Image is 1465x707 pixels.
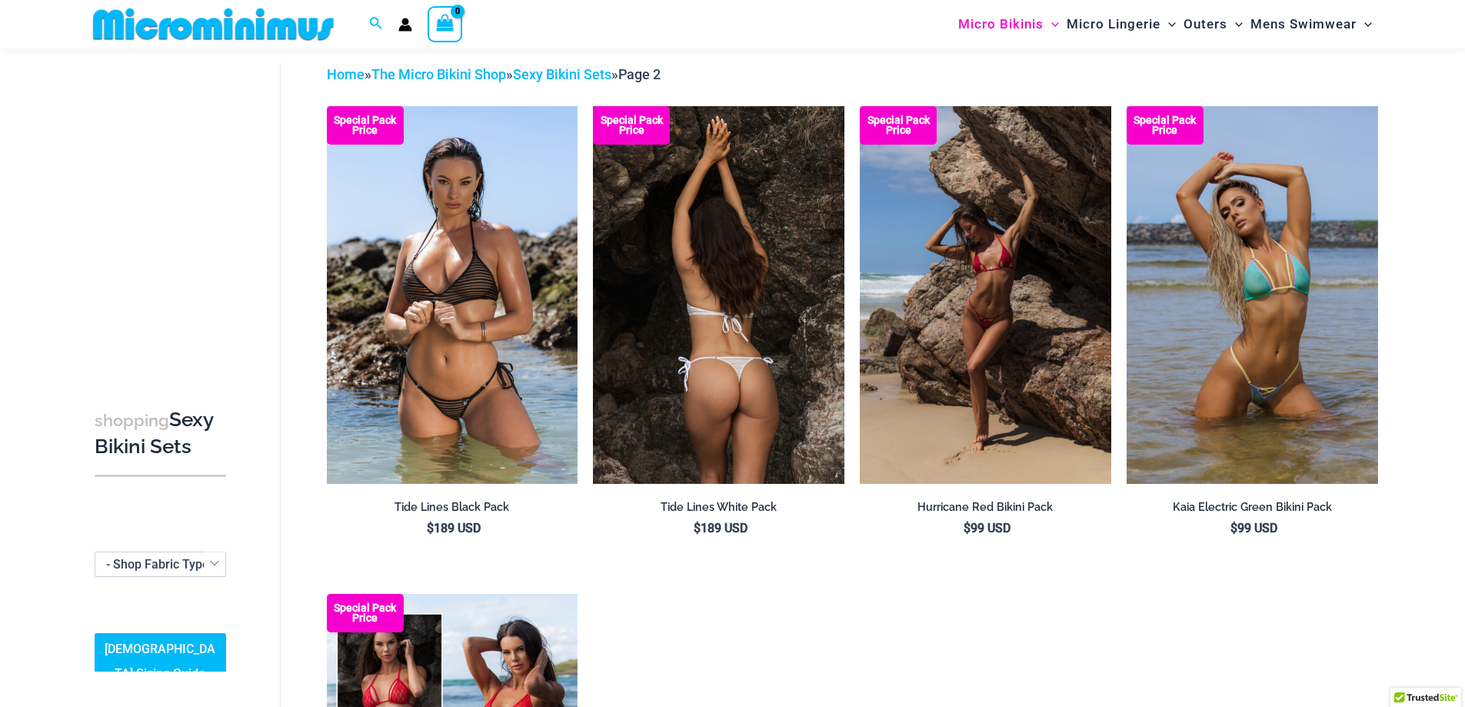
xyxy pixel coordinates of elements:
a: Hurricane Red Bikini Pack [860,500,1111,520]
img: MM SHOP LOGO FLAT [87,7,340,42]
b: Special Pack Price [593,115,670,135]
span: $ [964,521,971,535]
h2: Tide Lines White Pack [593,500,844,515]
span: Menu Toggle [1227,5,1243,44]
span: $ [694,521,701,535]
a: Micro BikinisMenu ToggleMenu Toggle [954,5,1063,44]
span: Micro Lingerie [1067,5,1160,44]
h2: Hurricane Red Bikini Pack [860,500,1111,515]
span: Menu Toggle [1044,5,1059,44]
h2: Kaia Electric Green Bikini Pack [1127,500,1378,515]
a: Hurricane Red 3277 Tri Top 4277 Thong Bottom 05 Hurricane Red 3277 Tri Top 4277 Thong Bottom 06Hu... [860,106,1111,483]
bdi: 99 USD [964,521,1011,535]
a: Home [327,66,365,82]
b: Special Pack Price [327,115,404,135]
img: Tide Lines White 350 Halter Top 470 Thong 03 [593,106,844,483]
span: $ [1230,521,1237,535]
bdi: 189 USD [427,521,481,535]
span: Mens Swimwear [1250,5,1357,44]
span: Menu Toggle [1160,5,1176,44]
span: Micro Bikinis [958,5,1044,44]
span: shopping [95,411,169,430]
span: $ [427,521,434,535]
img: Hurricane Red 3277 Tri Top 4277 Thong Bottom 05 [860,106,1111,483]
a: Tide Lines Black Pack [327,500,578,520]
img: Tide Lines Black 350 Halter Top 470 Thong 04 [327,106,578,483]
a: Kaia Electric Green 305 Top 445 Thong 04 Kaia Electric Green 305 Top 445 Thong 05Kaia Electric Gr... [1127,106,1378,483]
h2: Tide Lines Black Pack [327,500,578,515]
b: Special Pack Price [327,603,404,623]
img: Kaia Electric Green 305 Top 445 Thong 04 [1127,106,1378,483]
a: Tide Lines Black 350 Halter Top 470 Thong 04 Tide Lines Black 350 Halter Top 470 Thong 03Tide Lin... [327,106,578,483]
a: View Shopping Cart, empty [428,6,463,42]
b: Special Pack Price [1127,115,1204,135]
span: Menu Toggle [1357,5,1372,44]
a: Search icon link [369,15,383,34]
b: Special Pack Price [860,115,937,135]
a: Kaia Electric Green Bikini Pack [1127,500,1378,520]
span: - Shop Fabric Type [95,552,225,576]
h3: Sexy Bikini Sets [95,407,226,460]
a: Account icon link [398,18,412,32]
a: Tide Lines White Pack [593,500,844,520]
a: Tide Lines White 350 Halter Top 470 Thong 05 Tide Lines White 350 Halter Top 470 Thong 03Tide Lin... [593,106,844,483]
span: » » » [327,66,661,82]
a: Micro LingerieMenu ToggleMenu Toggle [1063,5,1180,44]
bdi: 189 USD [694,521,747,535]
span: Page 2 [618,66,661,82]
a: OutersMenu ToggleMenu Toggle [1180,5,1247,44]
a: [DEMOGRAPHIC_DATA] Sizing Guide [95,634,226,691]
nav: Site Navigation [952,2,1379,46]
bdi: 99 USD [1230,521,1277,535]
iframe: TrustedSite Certified [95,52,233,359]
span: Outers [1184,5,1227,44]
span: - Shop Fabric Type [106,557,209,572]
span: - Shop Fabric Type [95,552,226,577]
a: Sexy Bikini Sets [513,66,611,82]
a: Mens SwimwearMenu ToggleMenu Toggle [1247,5,1376,44]
a: The Micro Bikini Shop [371,66,506,82]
